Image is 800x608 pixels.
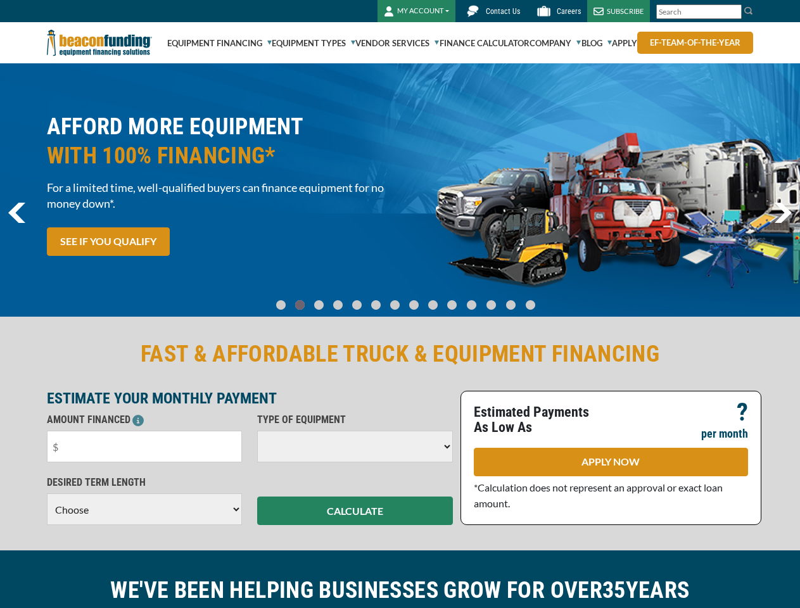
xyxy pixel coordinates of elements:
[47,391,453,406] p: ESTIMATE YOUR MONTHLY PAYMENT
[523,300,538,310] a: Go To Slide 13
[445,300,460,310] a: Go To Slide 9
[474,481,723,509] span: *Calculation does not represent an approval or exact loan amount.
[701,426,748,441] p: per month
[426,300,441,310] a: Go To Slide 8
[774,203,792,223] a: next
[728,7,739,17] a: Clear search text
[350,300,365,310] a: Go To Slide 4
[388,300,403,310] a: Go To Slide 6
[47,141,393,170] span: WITH 100% FINANCING*
[656,4,742,19] input: Search
[257,497,453,525] button: CALCULATE
[737,405,748,420] p: ?
[474,448,748,476] a: APPLY NOW
[407,300,422,310] a: Go To Slide 7
[167,23,272,63] a: Equipment Financing
[272,23,355,63] a: Equipment Types
[47,227,170,256] a: SEE IF YOU QUALIFY
[331,300,346,310] a: Go To Slide 3
[47,22,152,63] img: Beacon Funding Corporation logo
[355,23,439,63] a: Vendor Services
[503,300,519,310] a: Go To Slide 12
[47,431,243,462] input: $
[486,7,520,16] span: Contact Us
[369,300,384,310] a: Go To Slide 5
[47,112,393,170] h2: AFFORD MORE EQUIPMENT
[8,203,25,223] img: Left Navigator
[440,23,530,63] a: Finance Calculator
[774,203,792,223] img: Right Navigator
[47,576,754,605] h2: WE'VE BEEN HELPING BUSINESSES GROW FOR OVER YEARS
[483,300,499,310] a: Go To Slide 11
[581,23,612,63] a: Blog
[637,32,753,54] a: ef-team-of-the-year
[47,475,243,490] p: DESIRED TERM LENGTH
[474,405,604,435] p: Estimated Payments As Low As
[612,23,637,63] a: Apply
[530,23,581,63] a: Company
[47,180,393,212] span: For a limited time, well-qualified buyers can finance equipment for no money down*.
[47,412,243,427] p: AMOUNT FINANCED
[8,203,25,223] a: previous
[602,577,626,604] span: 35
[744,6,754,16] img: Search
[557,7,581,16] span: Careers
[464,300,479,310] a: Go To Slide 10
[257,412,453,427] p: TYPE OF EQUIPMENT
[47,339,754,369] h2: FAST & AFFORDABLE TRUCK & EQUIPMENT FINANCING
[312,300,327,310] a: Go To Slide 2
[274,300,289,310] a: Go To Slide 0
[293,300,308,310] a: Go To Slide 1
